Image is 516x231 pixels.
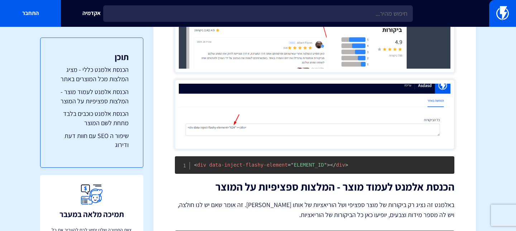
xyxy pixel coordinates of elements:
span: > [345,162,348,168]
input: חיפוש מהיר... [103,5,413,22]
span: > [327,162,330,168]
a: שיפור ה SEO עם חוות דעת ודירוג [55,131,129,149]
a: הכנסת אלמנט לעמוד מוצר - המלצות ספציפיות על המוצר [55,87,129,105]
span: div [194,162,206,168]
span: div [330,162,345,168]
span: " [291,162,293,168]
a: הכנסת אלמנט כוכבים בלבד מתחת לשם המוצר [55,109,129,127]
h2: הכנסת אלמנט לעמוד מוצר - המלצות ספציפיות על המוצר [175,181,454,193]
h3: תוכן [55,52,129,62]
a: הכנסת אלמנט כללי - מציג המלצות מכל המוצרים באתר [55,65,129,83]
span: data-inject-flashy-element [209,162,288,168]
span: " [324,162,327,168]
h3: תמיכה מלאה במעבר [59,210,124,218]
span: < [194,162,197,168]
span: ELEMENT_ID [288,162,327,168]
span: = [288,162,291,168]
p: באלמנט זה נציג רק ביקורות של מוצר ספציפי ושל הוריאציות של אותו [PERSON_NAME]. זה אומר שאם יש לנו ... [175,200,454,220]
span: </ [330,162,336,168]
